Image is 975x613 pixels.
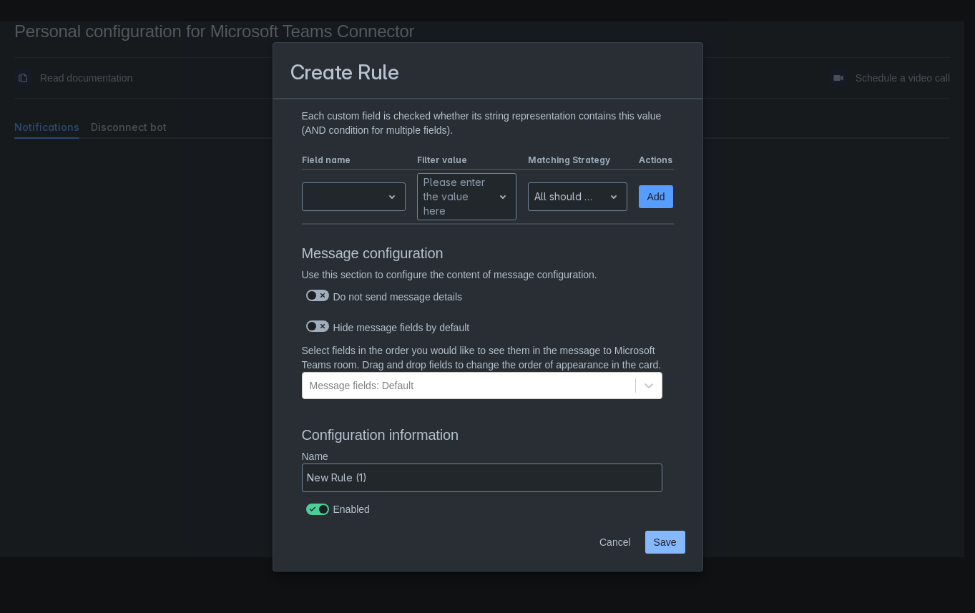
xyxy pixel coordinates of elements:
h3: Create Rule [290,60,400,88]
p: Name [302,449,662,464]
span: Add [647,185,665,208]
button: Cancel [591,531,640,554]
span: Save [654,531,677,554]
span: open [383,188,401,205]
span: open [494,188,511,205]
p: Select fields in the order you would like to see them in the message to Microsoft Teams room. Dra... [302,343,662,372]
button: Add [639,185,674,208]
th: Actions [633,152,674,170]
div: Enabled [302,499,674,519]
h3: Message configuration [302,245,674,268]
th: Field name [302,152,412,170]
input: Please enter the name of the rule here [303,465,662,491]
p: Each custom field is checked whether its string representation contains this value (AND condition... [302,109,674,137]
div: Do not send message details [302,285,662,305]
span: Cancel [599,531,631,554]
div: Hide message fields by default [302,316,662,336]
button: Save [645,531,685,554]
th: Matching Strategy [522,152,633,170]
h3: Configuration information [302,426,674,449]
span: open [605,188,622,205]
div: Please enter the value here [423,175,487,218]
p: Use this section to configure the content of message configuration. [302,268,662,282]
th: Filter value [411,152,522,170]
div: Message fields: Default [310,378,414,393]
